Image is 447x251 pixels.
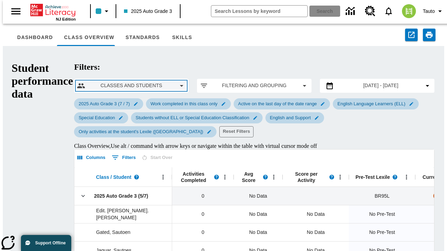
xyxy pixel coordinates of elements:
[59,29,120,46] button: Class Overview
[94,192,148,199] span: 2025 Auto Grade 3 (5/7)
[211,172,222,182] button: Read more about Activities Completed
[96,174,131,180] span: Class / Student
[131,112,262,123] div: Edit Students without ELL or Special Education Classification filter selected submenu item
[333,98,418,109] div: Edit English Language Learners (ELL) filter selected submenu item
[380,2,398,20] a: Notifications
[234,98,330,109] div: Edit Active on the last day of the date range filter selected submenu item
[234,101,321,106] span: Active on the last day of the date range
[237,171,260,183] span: Avg Score
[303,207,328,221] div: No Data, Edit. Vance, Sauto. Vance
[74,143,434,149] div: Class Overview , Use alt / command with arrow keys or navigate within the table with virtual curs...
[74,101,134,106] span: 2025 Auto Grade 3 (7 / 7)
[286,171,327,183] span: Score per Activity
[172,223,234,241] div: 0, Gated, Sautoen
[335,172,345,182] button: Open Menu
[423,8,435,15] span: Tauto
[246,189,271,203] span: No Data
[6,1,26,22] button: Open side menu
[93,5,113,17] button: Class color is light blue. Change class color
[327,172,337,182] button: Read more about Score per Activity
[363,82,398,89] span: [DATE] - [DATE]
[158,172,168,182] button: Open Menu
[74,112,128,123] div: Edit Special Education filter selected submenu item
[246,225,271,239] span: No Data
[220,172,230,182] button: Open Menu
[342,2,361,21] a: Data Center
[323,82,432,90] button: Select the date range menu item
[110,152,138,163] button: Show filters
[361,2,380,21] a: Resource Center, Will open in new tab
[96,229,130,236] span: Gated, Sautoen
[74,129,207,134] span: Only activities at the student's Lexile ([GEOGRAPHIC_DATA])
[369,211,395,218] span: No Pre-Test, Edit. Vance, Sauto. Vance
[333,101,409,106] span: English Language Learners (ELL)
[172,205,234,223] div: 0, Edit. Vance, Sauto. Vance
[124,8,172,15] span: 2025 Auto Grade 3
[146,101,222,106] span: Work completed in this class only
[77,82,186,90] button: Select classes and students menu item
[96,207,168,221] span: Edit. [PERSON_NAME]. [PERSON_NAME]
[266,115,315,120] span: English and Support
[91,82,172,89] span: Classes and Students
[356,174,390,180] span: Pre-Test Lexile
[423,82,432,90] svg: Collapse Date Range Filter
[74,98,143,109] div: Edit 2025 Auto Grade 3 (7 / 7) filter selected submenu item
[12,29,58,46] button: Dashboard
[120,29,166,46] button: Standards
[269,172,279,182] button: Open Menu
[390,172,400,182] button: Read more about Pre-Test Lexile
[201,229,204,236] span: 0
[234,187,283,205] div: No Data, 2025 Auto Grade 3 (5/7)
[402,4,416,18] img: avatar image
[74,126,217,137] div: Edit Only activities at the student's Lexile (Reading) filter selected submenu item
[201,192,204,200] span: 0
[166,29,199,46] button: Skills
[401,172,412,182] button: Open Menu
[131,115,253,120] span: Students without ELL or Special Education Classification
[74,62,434,72] h2: Filters:
[211,6,307,17] input: search field
[420,5,447,17] button: Profile/Settings
[74,115,119,120] span: Special Education
[200,82,309,90] button: Apply filters menu item
[260,172,271,182] button: Read more about the Average score
[80,192,87,199] svg: Click here to collapse the class row
[35,241,66,245] span: Support Offline
[398,2,420,20] button: Select a new avatar
[423,29,435,41] button: Print
[246,207,271,221] span: No Data
[375,192,390,200] span: Beginning reader 95 Lexile, 2025 Auto Grade 3 (5/7)
[201,211,204,218] span: 0
[265,112,324,123] div: Edit English and Support filter selected submenu item
[146,98,231,109] div: Edit Work completed in this class only filter selected submenu item
[78,191,88,201] button: Click here to collapse the class row
[30,2,76,21] div: Home
[131,172,142,182] button: Read more about Class / Student
[21,235,71,251] button: Support Offline
[56,17,76,21] span: NJ Edition
[234,223,283,241] div: No Data, Gated, Sautoen
[405,29,418,41] button: Export to CSV
[234,205,283,223] div: No Data, Edit. Vance, Sauto. Vance
[303,225,328,239] div: No Data, Gated, Sautoen
[76,152,107,163] button: Select columns
[176,171,211,183] span: Activities Completed
[369,229,395,236] span: No Pre-Test, Gated, Sautoen
[172,187,234,205] div: 0, 2025 Auto Grade 3 (5/7)
[214,82,295,89] span: Filtering and Grouping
